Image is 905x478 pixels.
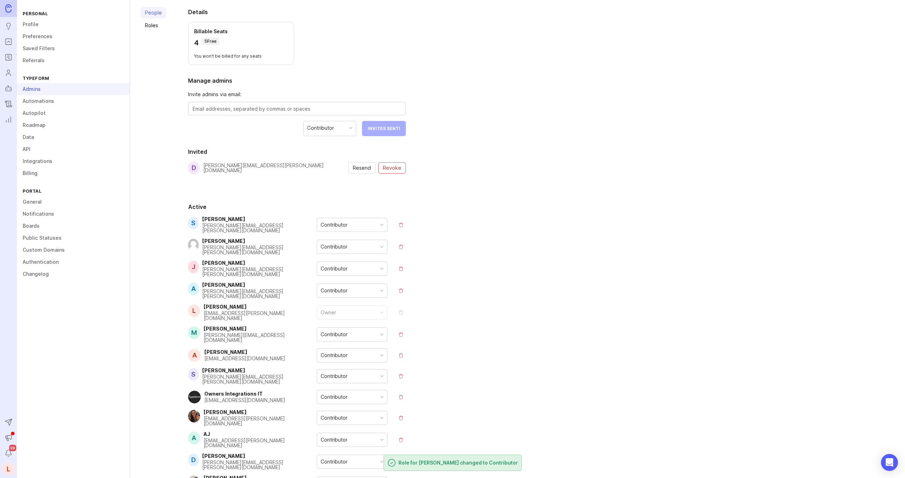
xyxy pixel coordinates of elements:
h2: Invited [188,147,406,156]
a: Autopilot [17,107,130,119]
button: remove [396,413,406,423]
button: remove [396,350,406,360]
a: Roles [141,20,166,31]
div: [PERSON_NAME][EMAIL_ADDRESS][PERSON_NAME][DOMAIN_NAME] [202,460,317,470]
button: remove [396,392,406,402]
img: Andrew Demeter [187,239,200,251]
div: Personal [17,9,130,18]
div: [EMAIL_ADDRESS][DOMAIN_NAME] [204,356,285,361]
div: d [188,162,200,174]
div: Contributor [321,372,348,380]
div: J [188,261,199,273]
div: Contributor [321,287,348,295]
a: Notifications [17,208,130,220]
div: [PERSON_NAME] [202,282,317,287]
button: remove [396,264,406,274]
div: [EMAIL_ADDRESS][PERSON_NAME][DOMAIN_NAME] [204,438,317,448]
button: Notifications [2,447,15,460]
div: Contributor [321,393,348,401]
div: [PERSON_NAME][EMAIL_ADDRESS][PERSON_NAME][DOMAIN_NAME] [202,245,317,255]
img: Canny Home [5,4,12,12]
a: Custom Domains [17,244,130,256]
div: [EMAIL_ADDRESS][PERSON_NAME][DOMAIN_NAME] [204,416,317,426]
div: D [188,454,199,466]
span: Resend [353,164,371,171]
div: Contributor [321,414,348,422]
div: [PERSON_NAME] [204,326,317,331]
a: Billing [17,167,130,179]
div: M [188,326,200,339]
div: [PERSON_NAME] [204,410,317,415]
h2: Manage admins [188,76,406,85]
button: Send to Autopilot [2,416,15,429]
a: Authentication [17,256,130,268]
a: Portal [2,35,15,48]
a: Referrals [17,54,130,66]
div: [PERSON_NAME] [202,239,317,244]
a: Changelog [17,268,130,280]
a: Reporting [2,113,15,126]
span: 99 [9,445,16,451]
div: [PERSON_NAME] [202,454,317,459]
button: remove [396,220,406,230]
h2: Active [188,203,406,211]
a: Saved Filters [17,42,130,54]
a: Public Statuses [17,232,130,244]
a: Changelog [2,98,15,110]
div: [PERSON_NAME][EMAIL_ADDRESS][DOMAIN_NAME] [204,333,317,343]
button: remove [396,371,406,381]
img: Owners Integrations IT [188,391,201,403]
button: resend [348,162,375,174]
p: Billable Seats [194,28,288,35]
a: Integrations [17,155,130,167]
div: [EMAIL_ADDRESS][DOMAIN_NAME] [204,398,285,403]
a: Roadmaps [2,51,15,64]
div: AJ [204,432,317,437]
div: A [188,349,201,362]
div: [PERSON_NAME] [202,217,317,222]
button: revoke [378,162,406,174]
button: remove [396,435,406,445]
div: L [188,304,200,317]
div: [PERSON_NAME][EMAIL_ADDRESS][PERSON_NAME][DOMAIN_NAME] [202,374,317,384]
div: [PERSON_NAME][EMAIL_ADDRESS][PERSON_NAME][DOMAIN_NAME] [202,267,317,277]
button: remove [396,457,406,467]
a: Preferences [17,30,130,42]
div: Contributor [321,331,348,338]
span: Revoke [383,164,401,171]
div: A [188,282,199,295]
a: Autopilot [2,82,15,95]
img: Maya Jacobs [188,410,200,422]
span: Invite admins via email: [188,91,406,98]
div: [PERSON_NAME] [202,261,317,266]
a: Boards [17,220,130,232]
div: A [188,432,200,444]
div: Contributor [321,458,348,466]
div: Contributor [321,436,348,444]
a: People [141,7,166,18]
a: Users [2,66,15,79]
div: [EMAIL_ADDRESS][PERSON_NAME][DOMAIN_NAME] [204,311,317,321]
div: Contributor [321,243,348,251]
div: [PERSON_NAME][EMAIL_ADDRESS][PERSON_NAME][DOMAIN_NAME] [203,163,348,173]
p: 4 [194,38,199,48]
div: Contributor [307,124,334,132]
div: [PERSON_NAME] [204,304,317,309]
a: Automations [17,95,130,107]
a: Profile [17,18,130,30]
div: [PERSON_NAME] [204,350,285,355]
button: Announcements [2,431,15,444]
a: API [17,143,130,155]
button: remove [396,286,406,296]
div: [PERSON_NAME] [202,368,317,373]
a: Roadmap [17,119,130,131]
a: General [17,196,130,208]
button: L [2,462,15,475]
div: Contributor [321,351,348,359]
div: Owners Integrations IT [204,391,285,396]
div: S [188,368,199,381]
div: Contributor [321,265,348,273]
p: You won't be billed for any seats [194,53,288,59]
div: Typeform [17,74,130,83]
